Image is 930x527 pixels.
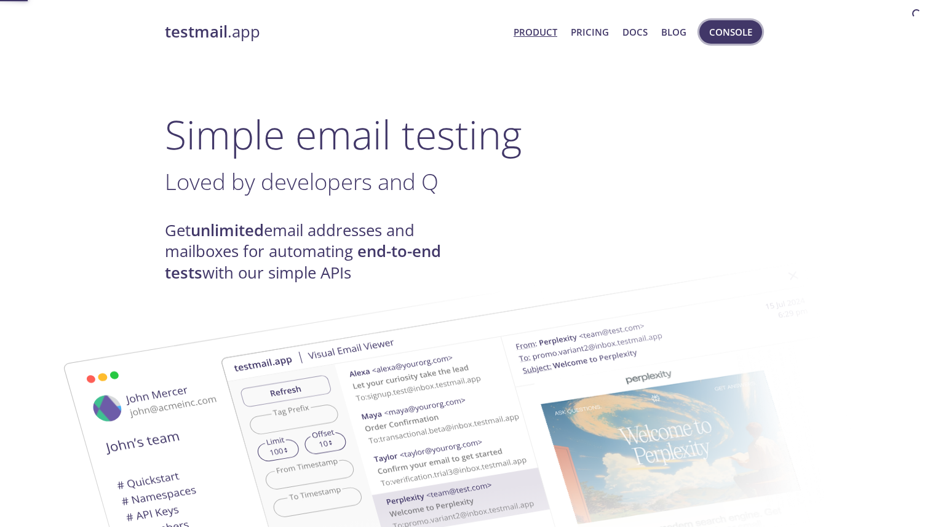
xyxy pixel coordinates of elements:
a: Pricing [571,24,609,40]
span: Console [709,24,752,40]
h1: Simple email testing [165,111,765,158]
strong: testmail [165,21,228,42]
strong: unlimited [191,220,264,241]
a: Product [514,24,557,40]
a: testmail.app [165,22,504,42]
strong: end-to-end tests [165,240,441,283]
button: Console [699,20,762,44]
span: Loved by developers and Q [165,166,439,197]
a: Docs [622,24,648,40]
a: Blog [661,24,686,40]
h4: Get email addresses and mailboxes for automating with our simple APIs [165,220,465,283]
